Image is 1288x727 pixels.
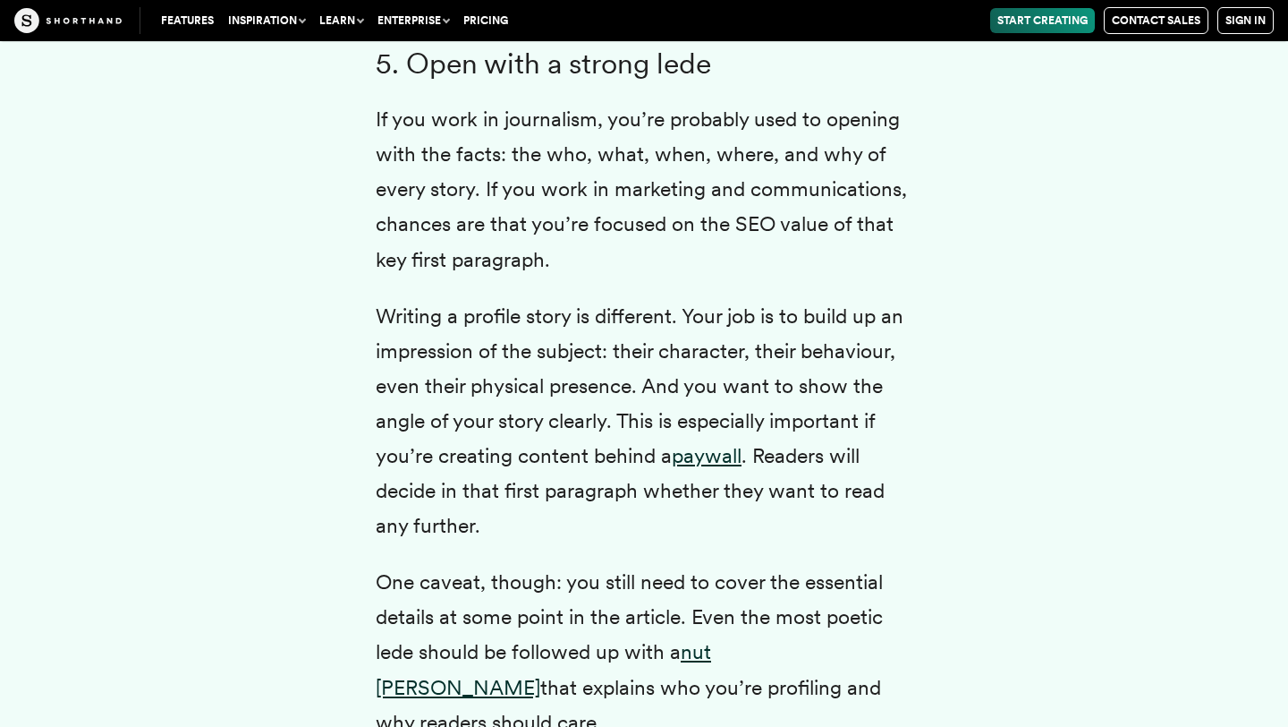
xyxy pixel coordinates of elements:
[1104,7,1208,34] a: Contact Sales
[376,102,912,277] p: If you work in journalism, you’re probably used to opening with the facts: the who, what, when, w...
[370,8,456,33] button: Enterprise
[1217,7,1274,34] a: Sign in
[376,47,912,81] h3: 5. Open with a strong lede
[14,8,122,33] img: The Craft
[990,8,1095,33] a: Start Creating
[312,8,370,33] button: Learn
[221,8,312,33] button: Inspiration
[376,639,711,699] a: nut [PERSON_NAME]
[672,443,741,468] a: paywall
[376,299,912,544] p: Writing a profile story is different. Your job is to build up an impression of the subject: their...
[154,8,221,33] a: Features
[456,8,515,33] a: Pricing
